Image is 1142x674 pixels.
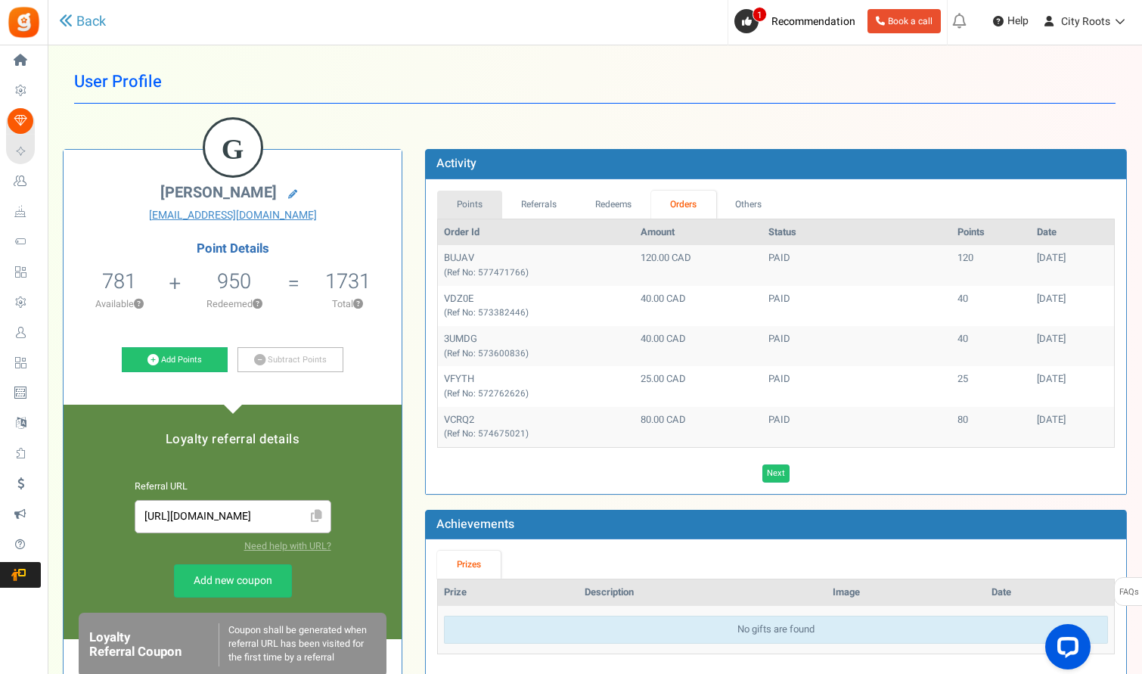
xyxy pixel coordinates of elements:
small: (Ref No: 574675021) [444,427,529,440]
span: [PERSON_NAME] [160,182,277,203]
td: VCRQ2 [438,407,635,447]
p: Redeemed [182,297,286,311]
td: PAID [762,245,951,285]
td: 120.00 CAD [635,245,762,285]
span: Help [1004,14,1029,29]
span: City Roots [1061,14,1110,30]
h5: 1731 [325,270,371,293]
td: 80 [951,407,1032,447]
th: Date [1031,219,1114,246]
button: ? [253,300,262,309]
th: Prize [438,579,579,606]
td: 80.00 CAD [635,407,762,447]
a: 1 Recommendation [734,9,861,33]
a: [EMAIL_ADDRESS][DOMAIN_NAME] [75,208,390,223]
a: Redeems [576,191,651,219]
a: Add new coupon [174,564,292,598]
td: 40.00 CAD [635,326,762,366]
button: ? [134,300,144,309]
a: Orders [651,191,716,219]
th: Order Id [438,219,635,246]
a: Book a call [867,9,941,33]
small: (Ref No: 573382446) [444,306,529,319]
small: (Ref No: 572762626) [444,387,529,400]
td: VDZ0E [438,286,635,326]
b: Activity [436,154,476,172]
span: FAQs [1119,578,1139,607]
a: Need help with URL? [244,539,331,553]
h4: Point Details [64,242,402,256]
td: 25 [951,366,1032,406]
a: Add Points [122,347,228,373]
img: Gratisfaction [7,5,41,39]
td: PAID [762,407,951,447]
th: Amount [635,219,762,246]
p: Available [71,297,167,311]
th: Image [827,579,985,606]
div: [DATE] [1037,292,1108,306]
h6: Loyalty Referral Coupon [89,631,219,659]
div: [DATE] [1037,332,1108,346]
p: Total [301,297,394,311]
small: (Ref No: 577471766) [444,266,529,279]
th: Status [762,219,951,246]
h6: Referral URL [135,482,331,492]
td: 3UMDG [438,326,635,366]
span: Click to Copy [305,504,329,530]
span: 1 [753,7,767,22]
td: PAID [762,286,951,326]
div: Coupon shall be generated when referral URL has been visited for the first time by a referral [219,623,376,666]
th: Description [579,579,827,606]
div: [DATE] [1037,372,1108,387]
h5: 950 [217,270,251,293]
button: ? [353,300,363,309]
a: Prizes [437,551,501,579]
td: 40 [951,326,1032,366]
td: PAID [762,326,951,366]
a: Subtract Points [237,347,343,373]
span: 781 [102,266,136,297]
div: [DATE] [1037,413,1108,427]
a: Others [716,191,781,219]
small: (Ref No: 573600836) [444,347,529,360]
td: 25.00 CAD [635,366,762,406]
h1: User Profile [74,61,1116,104]
div: No gifts are found [444,616,1108,644]
a: Points [437,191,502,219]
td: 120 [951,245,1032,285]
a: Referrals [502,191,576,219]
div: [DATE] [1037,251,1108,266]
a: Next [762,464,790,483]
th: Points [951,219,1032,246]
td: 40.00 CAD [635,286,762,326]
a: Help [987,9,1035,33]
figcaption: G [205,120,261,179]
span: Recommendation [771,14,855,30]
h5: Loyalty referral details [79,433,386,446]
b: Achievements [436,515,514,533]
td: BUJAV [438,245,635,285]
th: Date [985,579,1114,606]
td: VFYTH [438,366,635,406]
td: PAID [762,366,951,406]
td: 40 [951,286,1032,326]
